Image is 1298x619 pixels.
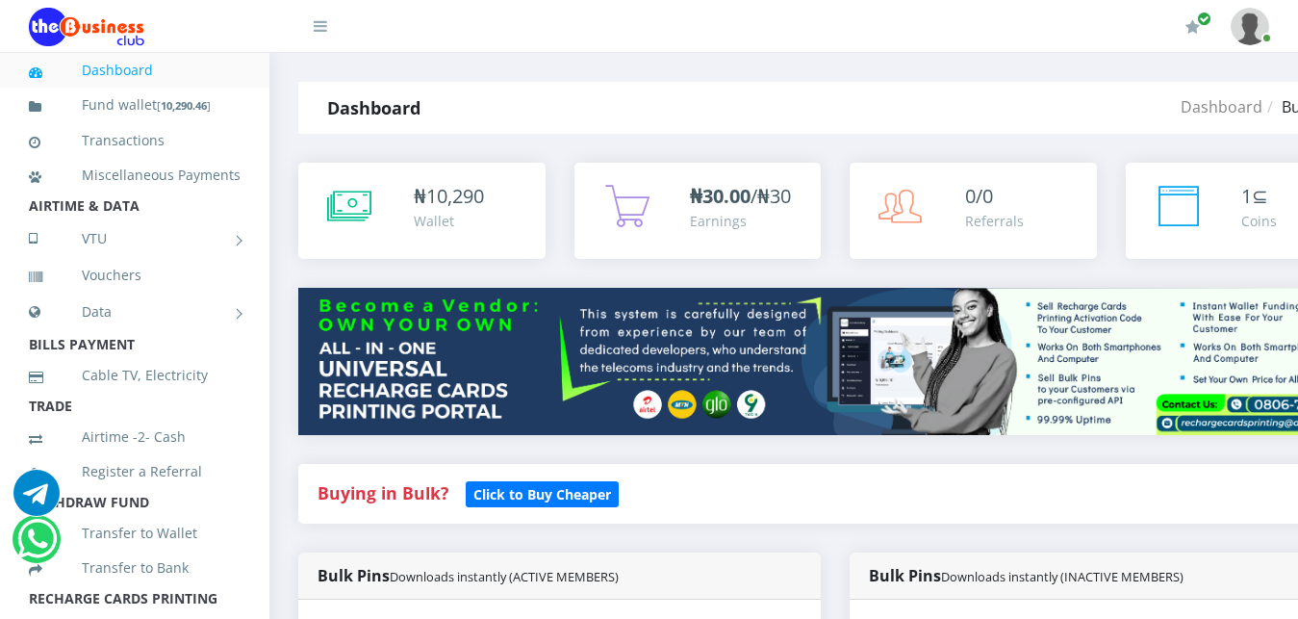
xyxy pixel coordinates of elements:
a: Register a Referral [29,450,241,494]
a: Click to Buy Cheaper [466,481,619,504]
b: Click to Buy Cheaper [473,485,611,503]
a: 0/0 Referrals [850,163,1097,259]
span: 0/0 [965,183,993,209]
a: Transfer to Bank [29,546,241,590]
img: User [1231,8,1269,45]
small: [ ] [157,98,211,113]
small: Downloads instantly (ACTIVE MEMBERS) [390,568,619,585]
a: Chat for support [13,484,60,516]
a: Dashboard [29,48,241,92]
a: VTU [29,215,241,263]
a: Vouchers [29,253,241,297]
small: Downloads instantly (INACTIVE MEMBERS) [941,568,1183,585]
strong: Dashboard [327,96,420,119]
div: Earnings [690,211,791,231]
span: 1 [1241,183,1252,209]
div: Coins [1241,211,1277,231]
strong: Buying in Bulk? [318,481,448,504]
strong: Bulk Pins [318,565,619,586]
a: Transactions [29,118,241,163]
b: ₦30.00 [690,183,751,209]
a: Airtime -2- Cash [29,415,241,459]
a: Dashboard [1181,96,1262,117]
span: Renew/Upgrade Subscription [1197,12,1211,26]
div: Referrals [965,211,1024,231]
div: ⊆ [1241,182,1277,211]
span: 10,290 [426,183,484,209]
a: Fund wallet[10,290.46] [29,83,241,128]
img: Logo [29,8,144,46]
a: ₦10,290 Wallet [298,163,546,259]
a: Miscellaneous Payments [29,153,241,197]
a: Transfer to Wallet [29,511,241,555]
strong: Bulk Pins [869,565,1183,586]
a: Cable TV, Electricity [29,353,241,398]
b: 10,290.46 [161,98,207,113]
div: Wallet [414,211,484,231]
a: Chat for support [17,530,57,562]
div: ₦ [414,182,484,211]
a: ₦30.00/₦30 Earnings [574,163,822,259]
a: Data [29,288,241,336]
i: Renew/Upgrade Subscription [1185,19,1200,35]
span: /₦30 [690,183,791,209]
